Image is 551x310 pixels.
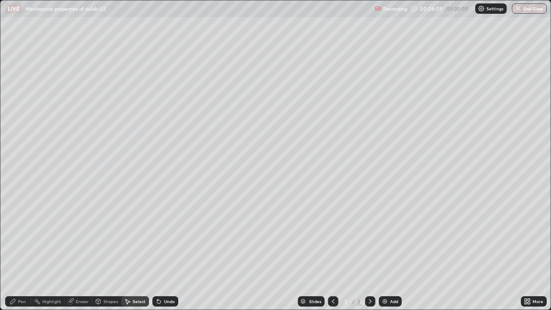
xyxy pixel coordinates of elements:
button: End Class [512,3,547,14]
p: LIVE [8,5,19,12]
div: 3 [342,299,350,304]
div: Highlight [42,299,61,304]
div: Slides [309,299,321,304]
p: Mechanical properties of solids 02 [25,5,105,12]
img: end-class-cross [515,5,522,12]
div: Shapes [103,299,118,304]
p: Recording [383,6,407,12]
div: Eraser [76,299,89,304]
img: add-slide-button [381,298,388,305]
p: Settings [486,6,503,11]
div: 3 [356,298,362,305]
img: class-settings-icons [478,5,485,12]
div: Pen [18,299,26,304]
div: More [532,299,543,304]
div: / [352,299,355,304]
div: Select [133,299,145,304]
div: Undo [164,299,175,304]
div: Add [390,299,398,304]
img: recording.375f2c34.svg [375,5,381,12]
